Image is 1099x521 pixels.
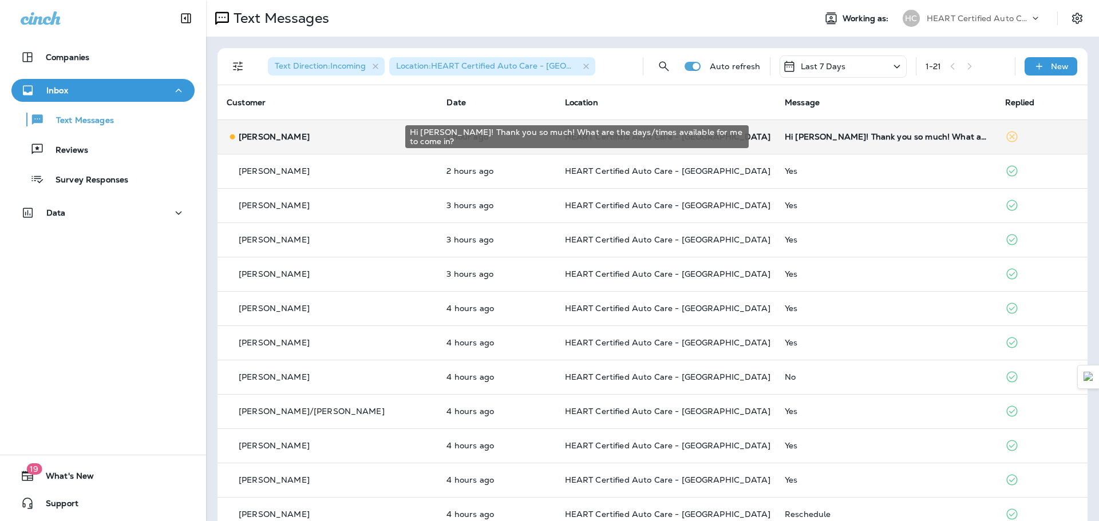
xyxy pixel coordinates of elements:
p: Aug 19, 2025 09:07 AM [446,475,546,484]
p: Inbox [46,86,68,95]
p: [PERSON_NAME]/[PERSON_NAME] [239,407,385,416]
button: Inbox [11,79,195,102]
p: [PERSON_NAME] [239,475,310,484]
p: [PERSON_NAME] [239,338,310,347]
p: Aug 19, 2025 09:07 AM [446,510,546,519]
p: Text Messages [45,116,114,126]
img: Detect Auto [1084,372,1094,382]
span: HEART Certified Auto Care - [GEOGRAPHIC_DATA] [565,269,770,279]
div: Yes [785,235,986,244]
div: Hi [PERSON_NAME]! Thank you so much! What are the days/times available for me to come in? [405,125,749,148]
p: Aug 19, 2025 09:27 AM [446,269,546,279]
div: Yes [785,475,986,484]
p: Aug 19, 2025 10:28 AM [446,166,546,176]
span: HEART Certified Auto Care - [GEOGRAPHIC_DATA] [565,166,770,176]
button: Data [11,201,195,224]
p: [PERSON_NAME] [239,132,310,141]
p: Companies [46,53,89,62]
p: Data [46,208,66,217]
div: Reschedule [785,510,986,519]
span: What's New [34,471,94,485]
div: Yes [785,201,986,210]
span: HEART Certified Auto Care - [GEOGRAPHIC_DATA] [565,475,770,485]
span: Location [565,97,598,108]
div: Location:HEART Certified Auto Care - [GEOGRAPHIC_DATA] [389,57,595,75]
p: Aug 19, 2025 09:14 AM [446,338,546,347]
div: Yes [785,407,986,416]
span: Date [446,97,466,108]
p: Auto refresh [710,62,761,71]
p: [PERSON_NAME] [239,269,310,279]
p: Aug 19, 2025 09:16 AM [446,304,546,313]
span: Customer [227,97,266,108]
p: Last 7 Days [801,62,846,71]
p: [PERSON_NAME] [239,304,310,313]
span: HEART Certified Auto Care - [GEOGRAPHIC_DATA] [565,440,770,451]
button: Support [11,492,195,515]
span: Location : HEART Certified Auto Care - [GEOGRAPHIC_DATA] [396,61,634,71]
p: Text Messages [229,10,329,27]
p: [PERSON_NAME] [239,166,310,176]
div: Text Direction:Incoming [268,57,385,75]
p: Aug 19, 2025 10:08 AM [446,201,546,210]
button: Companies [11,46,195,69]
p: [PERSON_NAME] [239,201,310,210]
span: HEART Certified Auto Care - [GEOGRAPHIC_DATA] [565,509,770,519]
p: Aug 19, 2025 09:12 AM [446,372,546,381]
div: HC [903,10,920,27]
div: No [785,372,986,381]
div: Yes [785,338,986,347]
p: Survey Responses [44,175,128,186]
span: Replied [1005,97,1035,108]
span: HEART Certified Auto Care - [GEOGRAPHIC_DATA] [565,234,770,245]
span: HEART Certified Auto Care - [GEOGRAPHIC_DATA] [565,303,770,313]
span: HEART Certified Auto Care - [GEOGRAPHIC_DATA] [565,200,770,210]
p: New [1051,62,1069,71]
span: HEART Certified Auto Care - [GEOGRAPHIC_DATA] [565,372,770,382]
span: HEART Certified Auto Care - [GEOGRAPHIC_DATA] [565,406,770,416]
div: Yes [785,166,986,176]
p: [PERSON_NAME] [239,235,310,244]
button: Text Messages [11,108,195,132]
p: Aug 19, 2025 09:31 AM [446,235,546,244]
span: Support [34,499,78,512]
p: HEART Certified Auto Care [927,14,1030,23]
div: Hi Armando! Thank you so much! What are the days/times available for me to come in? [785,132,986,141]
button: Collapse Sidebar [170,7,202,30]
div: Yes [785,441,986,450]
span: Working as: [843,14,891,23]
button: Search Messages [653,55,675,78]
button: 19What's New [11,464,195,487]
span: Text Direction : Incoming [275,61,366,71]
p: [PERSON_NAME] [239,510,310,519]
p: [PERSON_NAME] [239,372,310,381]
div: Yes [785,269,986,279]
span: HEART Certified Auto Care - [GEOGRAPHIC_DATA] [565,337,770,348]
button: Reviews [11,137,195,161]
button: Survey Responses [11,167,195,191]
button: Filters [227,55,250,78]
p: [PERSON_NAME] [239,441,310,450]
button: Settings [1067,8,1088,29]
span: Message [785,97,820,108]
p: Aug 19, 2025 09:10 AM [446,441,546,450]
span: 19 [26,463,42,475]
div: Yes [785,304,986,313]
div: 1 - 21 [926,62,942,71]
p: Reviews [44,145,88,156]
p: Aug 19, 2025 09:11 AM [446,407,546,416]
